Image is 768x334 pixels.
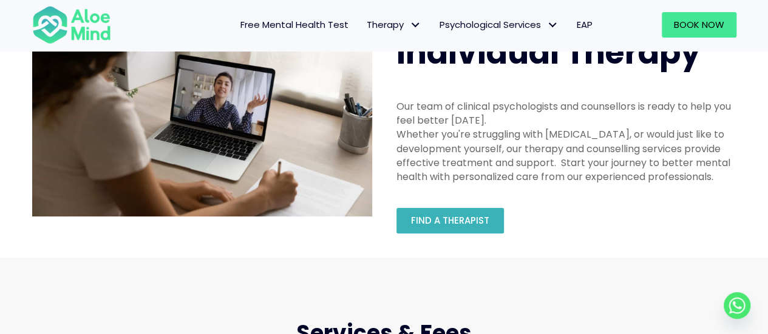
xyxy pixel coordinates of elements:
[568,12,602,38] a: EAP
[544,16,562,34] span: Psychological Services: submenu
[674,18,724,31] span: Book Now
[430,12,568,38] a: Psychological ServicesPsychological Services: submenu
[724,292,750,319] a: Whatsapp
[231,12,358,38] a: Free Mental Health Test
[440,18,559,31] span: Psychological Services
[577,18,593,31] span: EAP
[396,127,736,184] div: Whether you're struggling with [MEDICAL_DATA], or would just like to development yourself, our th...
[358,12,430,38] a: TherapyTherapy: submenu
[127,12,602,38] nav: Menu
[396,99,736,127] div: Our team of clinical psychologists and counsellors is ready to help you feel better [DATE].
[367,18,421,31] span: Therapy
[411,214,489,227] span: Find a therapist
[396,208,504,233] a: Find a therapist
[32,5,111,45] img: Aloe mind Logo
[407,16,424,34] span: Therapy: submenu
[396,30,701,75] span: Individual Therapy
[32,31,372,216] img: Therapy online individual
[240,18,348,31] span: Free Mental Health Test
[662,12,736,38] a: Book Now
